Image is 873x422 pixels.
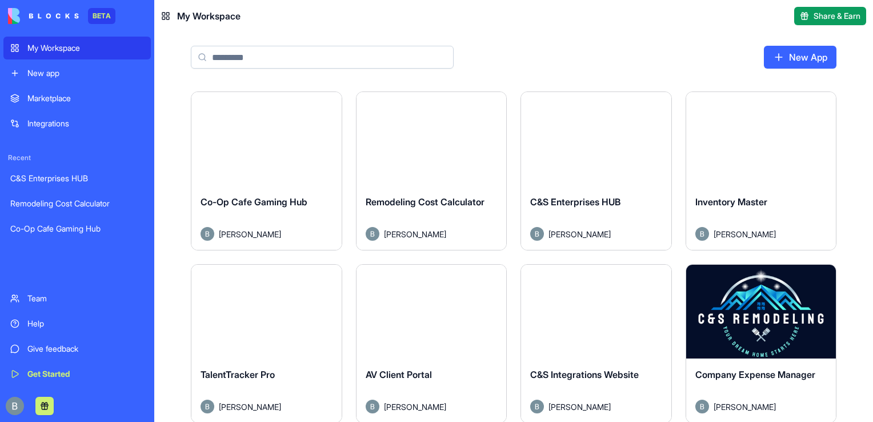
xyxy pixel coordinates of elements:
[27,343,144,355] div: Give feedback
[8,8,115,24] a: BETA
[814,10,860,22] span: Share & Earn
[27,293,144,304] div: Team
[8,8,79,24] img: logo
[366,227,379,241] img: Avatar
[520,91,672,250] a: C&S Enterprises HUBAvatar[PERSON_NAME]
[3,167,151,190] a: C&S Enterprises HUB
[548,228,611,240] span: [PERSON_NAME]
[384,228,446,240] span: [PERSON_NAME]
[27,67,144,79] div: New app
[366,369,432,380] span: AV Client Portal
[177,9,241,23] span: My Workspace
[695,369,815,380] span: Company Expense Manager
[764,46,836,69] a: New App
[3,217,151,240] a: Co-Op Cafe Gaming Hub
[201,227,214,241] img: Avatar
[3,112,151,135] a: Integrations
[366,196,484,208] span: Remodeling Cost Calculator
[27,118,144,129] div: Integrations
[201,196,307,208] span: Co-Op Cafe Gaming Hub
[3,62,151,85] a: New app
[27,368,144,380] div: Get Started
[695,400,709,413] img: Avatar
[384,401,446,413] span: [PERSON_NAME]
[3,312,151,335] a: Help
[219,228,281,240] span: [PERSON_NAME]
[3,87,151,110] a: Marketplace
[548,401,611,413] span: [PERSON_NAME]
[3,37,151,59] a: My Workspace
[530,196,620,208] span: C&S Enterprises HUB
[794,7,866,25] button: Share & Earn
[10,173,144,184] div: C&S Enterprises HUB
[219,401,281,413] span: [PERSON_NAME]
[714,401,776,413] span: [PERSON_NAME]
[530,227,544,241] img: Avatar
[27,318,144,329] div: Help
[88,8,115,24] div: BETA
[3,192,151,215] a: Remodeling Cost Calculator
[201,369,275,380] span: TalentTracker Pro
[3,363,151,385] a: Get Started
[201,400,214,413] img: Avatar
[27,42,144,54] div: My Workspace
[530,369,639,380] span: C&S Integrations Website
[6,397,24,415] img: ACg8ocIug40qN1SCXJiinWdltW7QsPxROn8ZAVDlgOtPD8eQfXIZmw=s96-c
[3,287,151,310] a: Team
[10,223,144,234] div: Co-Op Cafe Gaming Hub
[366,400,379,413] img: Avatar
[714,228,776,240] span: [PERSON_NAME]
[695,227,709,241] img: Avatar
[191,91,342,250] a: Co-Op Cafe Gaming HubAvatar[PERSON_NAME]
[3,337,151,360] a: Give feedback
[3,153,151,162] span: Recent
[695,196,767,208] span: Inventory Master
[27,93,144,104] div: Marketplace
[686,91,837,250] a: Inventory MasterAvatar[PERSON_NAME]
[356,91,507,250] a: Remodeling Cost CalculatorAvatar[PERSON_NAME]
[10,198,144,209] div: Remodeling Cost Calculator
[530,400,544,413] img: Avatar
